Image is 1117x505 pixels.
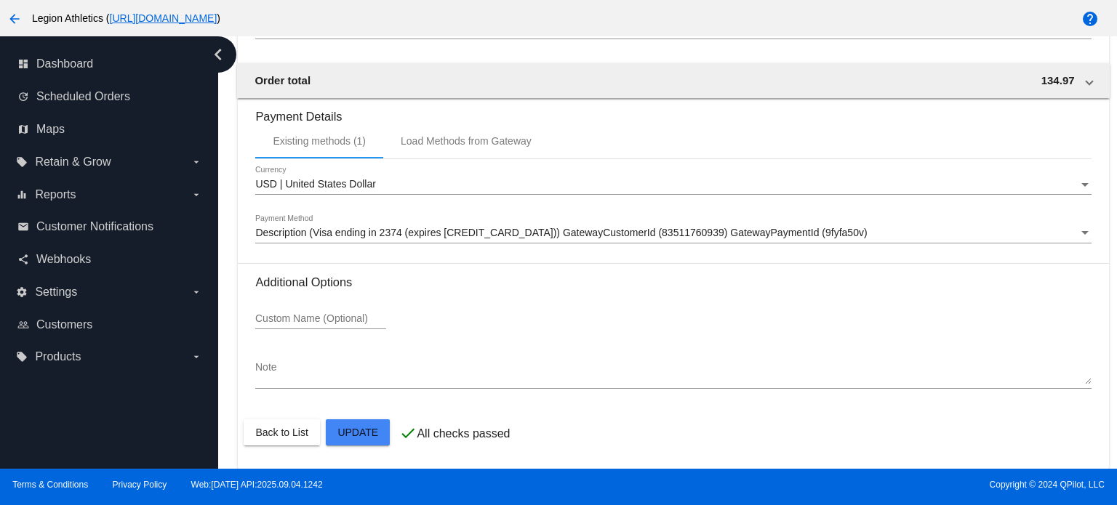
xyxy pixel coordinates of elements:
[273,135,366,147] div: Existing methods (1)
[1041,74,1075,86] span: 134.97
[17,221,29,233] i: email
[255,227,1091,239] mat-select: Payment Method
[36,90,130,103] span: Scheduled Orders
[255,179,1091,190] mat-select: Currency
[17,118,202,141] a: map Maps
[17,91,29,102] i: update
[16,351,28,363] i: local_offer
[12,480,88,490] a: Terms & Conditions
[17,248,202,271] a: share Webhooks
[255,313,386,325] input: Custom Name (Optional)
[191,156,202,168] i: arrow_drop_down
[36,57,93,70] span: Dashboard
[35,350,81,363] span: Products
[16,189,28,201] i: equalizer
[17,313,202,336] a: people_outline Customers
[16,156,28,168] i: local_offer
[571,480,1105,490] span: Copyright © 2024 QPilot, LLC
[17,319,29,331] i: people_outline
[35,286,77,299] span: Settings
[326,419,390,445] button: Update
[191,189,202,201] i: arrow_drop_down
[417,427,510,440] p: All checks passed
[110,12,217,24] a: [URL][DOMAIN_NAME]
[35,188,76,201] span: Reports
[237,63,1109,98] mat-expansion-panel-header: Order total 134.97
[36,318,92,331] span: Customers
[6,10,23,28] mat-icon: arrow_back
[17,254,29,265] i: share
[191,286,202,298] i: arrow_drop_down
[17,85,202,108] a: update Scheduled Orders
[207,43,230,66] i: chevron_left
[113,480,167,490] a: Privacy Policy
[399,424,417,442] mat-icon: check
[36,123,65,136] span: Maps
[244,419,319,445] button: Back to List
[35,155,111,169] span: Retain & Grow
[36,253,91,266] span: Webhooks
[32,12,220,24] span: Legion Athletics ( )
[255,178,375,190] span: USD | United States Dollar
[401,135,532,147] div: Load Methods from Gateway
[255,275,1091,289] h3: Additional Options
[1081,10,1099,28] mat-icon: help
[255,427,308,438] span: Back to List
[255,99,1091,124] h3: Payment Details
[191,480,323,490] a: Web:[DATE] API:2025.09.04.1242
[16,286,28,298] i: settings
[17,58,29,70] i: dashboard
[17,124,29,135] i: map
[191,351,202,363] i: arrow_drop_down
[337,427,378,438] span: Update
[17,52,202,76] a: dashboard Dashboard
[255,74,311,86] span: Order total
[17,215,202,238] a: email Customer Notifications
[255,227,867,238] span: Description (Visa ending in 2374 (expires [CREDIT_CARD_DATA])) GatewayCustomerId (83511760939) Ga...
[36,220,153,233] span: Customer Notifications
